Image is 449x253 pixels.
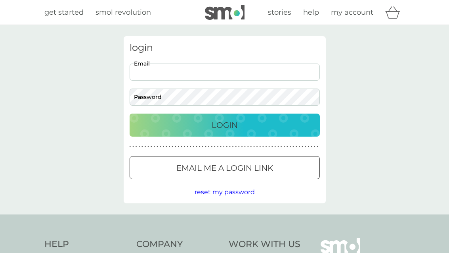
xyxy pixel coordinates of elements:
[202,145,204,149] p: ●
[244,145,246,149] p: ●
[253,145,255,149] p: ●
[184,145,185,149] p: ●
[305,145,306,149] p: ●
[166,145,167,149] p: ●
[199,145,201,149] p: ●
[193,145,195,149] p: ●
[205,5,245,20] img: smol
[196,145,197,149] p: ●
[187,145,188,149] p: ●
[130,114,320,137] button: Login
[195,187,255,197] button: reset my password
[226,145,228,149] p: ●
[172,145,173,149] p: ●
[259,145,261,149] p: ●
[130,156,320,179] button: Email me a login link
[44,238,129,251] h4: Help
[283,145,285,149] p: ●
[317,145,318,149] p: ●
[268,145,270,149] p: ●
[281,145,282,149] p: ●
[141,145,143,149] p: ●
[145,145,146,149] p: ●
[208,145,210,149] p: ●
[271,145,273,149] p: ●
[275,145,276,149] p: ●
[299,145,300,149] p: ●
[220,145,222,149] p: ●
[176,162,273,174] p: Email me a login link
[136,238,221,251] h4: Company
[223,145,225,149] p: ●
[178,145,180,149] p: ●
[136,145,137,149] p: ●
[44,7,84,18] a: get started
[169,145,170,149] p: ●
[296,145,297,149] p: ●
[235,145,237,149] p: ●
[229,145,231,149] p: ●
[303,8,319,17] span: help
[314,145,315,149] p: ●
[268,7,291,18] a: stories
[130,42,320,54] h3: login
[212,119,238,131] p: Login
[205,145,206,149] p: ●
[238,145,240,149] p: ●
[44,8,84,17] span: get started
[214,145,216,149] p: ●
[217,145,219,149] p: ●
[229,238,300,251] h4: Work With Us
[256,145,258,149] p: ●
[266,145,267,149] p: ●
[96,8,151,17] span: smol revolution
[250,145,252,149] p: ●
[211,145,212,149] p: ●
[262,145,264,149] p: ●
[331,7,373,18] a: my account
[181,145,182,149] p: ●
[287,145,288,149] p: ●
[268,8,291,17] span: stories
[302,145,303,149] p: ●
[132,145,134,149] p: ●
[190,145,191,149] p: ●
[160,145,161,149] p: ●
[241,145,243,149] p: ●
[147,145,149,149] p: ●
[247,145,249,149] p: ●
[303,7,319,18] a: help
[195,188,255,196] span: reset my password
[232,145,234,149] p: ●
[311,145,312,149] p: ●
[385,4,405,20] div: basket
[96,7,151,18] a: smol revolution
[175,145,176,149] p: ●
[331,8,373,17] span: my account
[138,145,140,149] p: ●
[154,145,155,149] p: ●
[292,145,294,149] p: ●
[277,145,279,149] p: ●
[157,145,158,149] p: ●
[151,145,152,149] p: ●
[308,145,309,149] p: ●
[130,145,131,149] p: ●
[162,145,164,149] p: ●
[290,145,291,149] p: ●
